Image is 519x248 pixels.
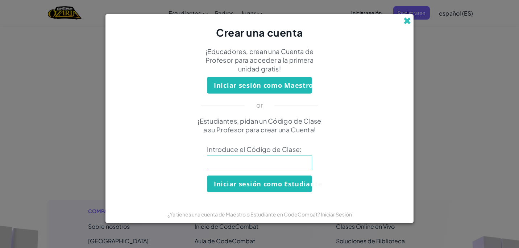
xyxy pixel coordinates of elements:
a: Iniciar Sesión [321,211,352,218]
span: ¿Ya tienes una cuenta de Maestro o Estudiante en CodeCombat? [167,211,321,218]
button: Iniciar sesión como Estudiante [207,175,312,192]
span: Crear una cuenta [216,26,303,39]
p: or [256,101,263,109]
p: ¡Estudiantes, pidan un Código de Clase a su Profesor para crear una Cuenta! [196,117,323,134]
button: Iniciar sesión como Maestro [207,77,312,94]
span: Introduce el Código de Clase: [207,145,312,154]
p: ¡Educadores, crean una Cuenta de Profesor para acceder a la primera unidad gratis! [196,47,323,73]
